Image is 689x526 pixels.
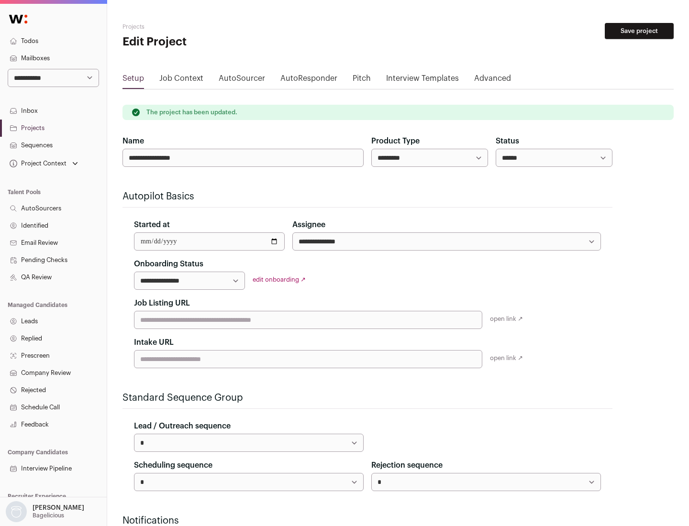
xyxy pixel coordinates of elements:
label: Rejection sequence [371,460,443,471]
button: Save project [605,23,674,39]
p: [PERSON_NAME] [33,504,84,512]
label: Intake URL [134,337,174,348]
a: Job Context [159,73,203,88]
label: Assignee [292,219,325,230]
h2: Autopilot Basics [122,190,612,203]
h2: Projects [122,23,306,31]
label: Status [496,135,519,147]
label: Scheduling sequence [134,460,212,471]
h2: Standard Sequence Group [122,391,612,405]
label: Product Type [371,135,420,147]
img: nopic.png [6,501,27,522]
a: Setup [122,73,144,88]
a: Advanced [474,73,511,88]
a: AutoSourcer [219,73,265,88]
button: Open dropdown [8,157,80,170]
img: Wellfound [4,10,33,29]
a: AutoResponder [280,73,337,88]
h1: Edit Project [122,34,306,50]
a: Pitch [353,73,371,88]
label: Onboarding Status [134,258,203,270]
label: Started at [134,219,170,230]
label: Lead / Outreach sequence [134,420,231,432]
a: Interview Templates [386,73,459,88]
button: Open dropdown [4,501,86,522]
label: Job Listing URL [134,297,190,309]
a: edit onboarding ↗ [253,276,306,283]
p: Bagelicious [33,512,64,519]
label: Name [122,135,144,147]
div: Project Context [8,160,67,167]
p: The project has been updated. [146,109,237,116]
